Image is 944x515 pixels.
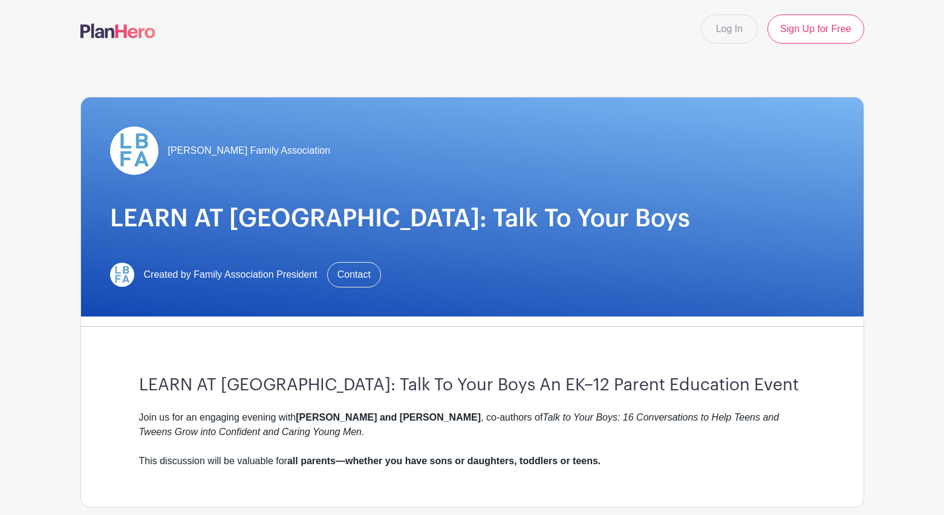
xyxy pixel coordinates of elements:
div: Join us for an engaging evening with , co-authors of [139,410,806,454]
img: LBFArev.png [110,263,134,287]
span: Created by Family Association President [144,267,317,282]
div: This discussion will be valuable for [139,454,806,468]
strong: [PERSON_NAME] and [PERSON_NAME] [296,412,481,422]
img: LBFArev.png [110,126,158,175]
strong: all parents—whether you have sons or daughters, toddlers or teens. [287,456,601,466]
em: Talk to Your Boys: 16 Conversations to Help Teens and Tweens Grow into Confident and Caring Young... [139,412,780,437]
h1: LEARN AT [GEOGRAPHIC_DATA]: Talk To Your Boys [110,204,835,233]
a: Log In [701,15,758,44]
a: Contact [327,262,381,287]
h3: LEARN AT [GEOGRAPHIC_DATA]: Talk To Your Boys An EK–12 Parent Education Event [139,375,806,396]
a: Sign Up for Free [767,15,864,44]
img: logo-507f7623f17ff9eddc593b1ce0a138ce2505c220e1c5a4e2b4648c50719b7d32.svg [80,24,155,38]
span: [PERSON_NAME] Family Association [168,143,331,158]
